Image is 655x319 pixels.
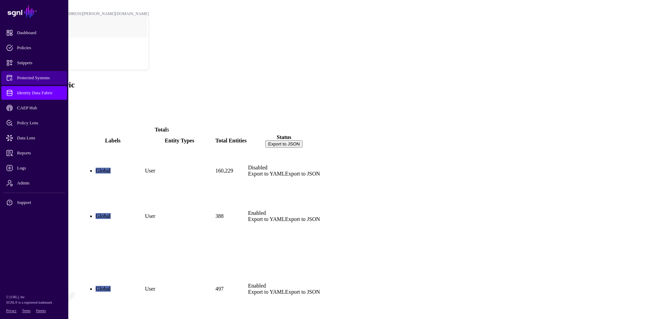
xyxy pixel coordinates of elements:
[1,101,67,115] a: CAEP Hub
[6,180,73,186] span: Admin
[6,105,73,111] span: CAEP Hub
[6,74,73,81] span: Protected Systems
[14,36,149,57] a: POC
[96,286,111,292] span: Global
[144,194,214,238] td: User
[6,165,73,171] span: Logs
[248,134,320,140] div: Status
[6,29,73,36] span: Dashboard
[248,171,285,177] a: Export to YAML
[248,283,266,289] span: Enabled
[1,161,67,175] a: Logs
[1,86,67,100] a: Identity Data Fabric
[6,59,73,66] span: Snippets
[96,213,111,219] span: Global
[6,309,17,313] a: Privacy
[1,56,67,70] a: Snippets
[155,127,167,133] strong: Total
[6,294,62,300] p: © [URL], Inc
[96,168,111,174] span: Global
[14,11,149,16] div: [PERSON_NAME][EMAIL_ADDRESS][PERSON_NAME][DOMAIN_NAME]
[1,71,67,85] a: Protected Systems
[144,149,214,193] td: User
[1,176,67,190] a: Admin
[248,165,267,170] span: Disabled
[248,210,266,216] span: Enabled
[1,146,67,160] a: Reports
[248,216,285,222] a: Export to YAML
[215,149,247,193] td: 160,229
[215,138,247,144] div: Total Entities
[285,216,320,222] a: Export to JSON
[1,131,67,145] a: Data Lens
[36,309,46,313] a: Patents
[6,89,73,96] span: Identity Data Fabric
[6,135,73,141] span: Data Lens
[1,26,67,40] a: Dashboard
[3,80,652,89] h2: Identity Data Fabric
[6,120,73,126] span: Policy Lens
[6,150,73,156] span: Reports
[82,138,143,144] div: Labels
[4,4,64,19] a: SGNL
[14,59,149,65] div: Log out
[6,300,62,305] p: SGNL® is a registered trademark
[22,309,31,313] a: Terms
[1,116,67,130] a: Policy Lens
[285,171,320,177] a: Export to JSON
[165,138,194,143] span: Entity Types
[215,194,247,238] td: 388
[6,44,73,51] span: Policies
[6,199,73,206] span: Support
[167,127,169,133] small: 5
[265,140,303,148] button: Export to JSON
[1,41,67,55] a: Policies
[285,289,320,295] a: Export to JSON
[248,289,285,295] a: Export to YAML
